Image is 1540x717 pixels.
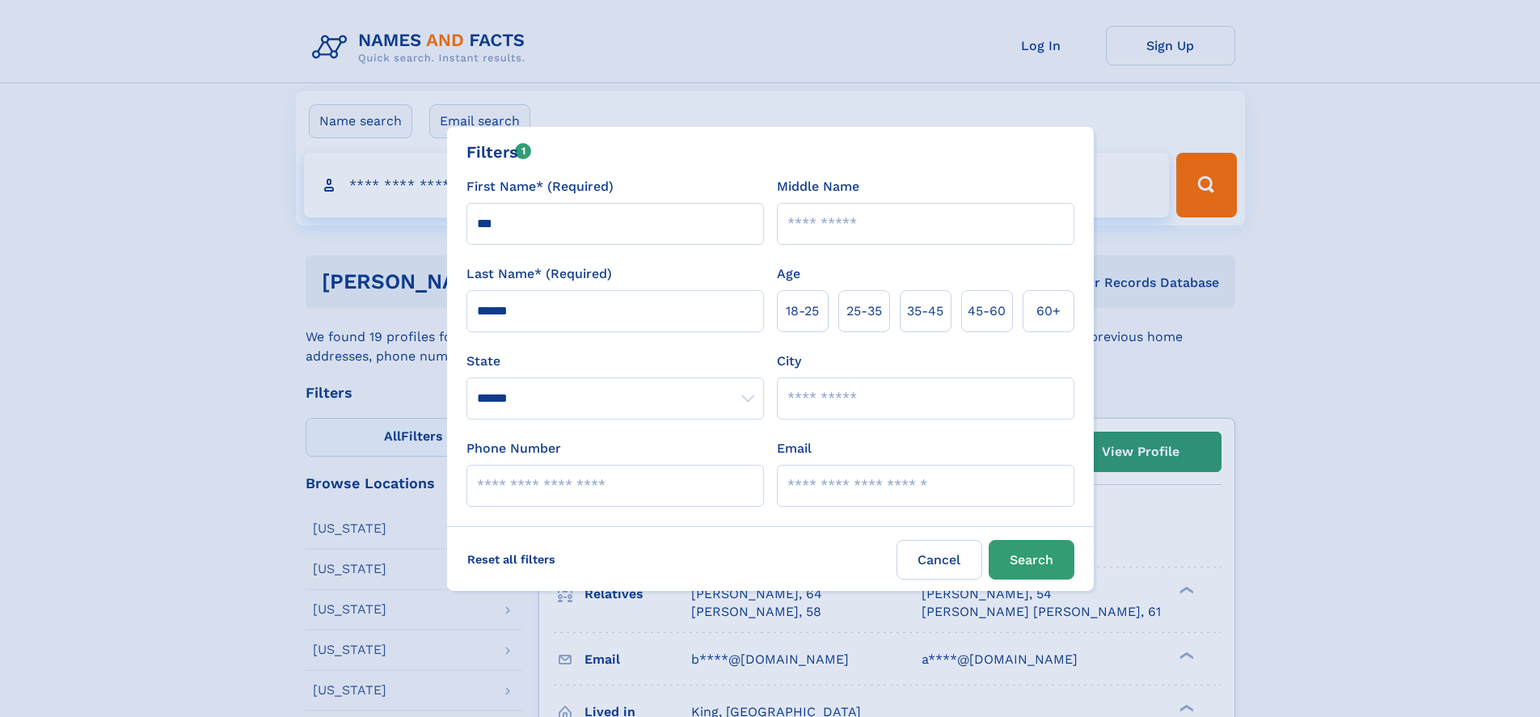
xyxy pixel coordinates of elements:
[466,264,612,284] label: Last Name* (Required)
[777,264,800,284] label: Age
[466,140,532,164] div: Filters
[466,177,614,196] label: First Name* (Required)
[777,352,801,371] label: City
[1036,302,1061,321] span: 60+
[786,302,819,321] span: 18‑25
[466,352,764,371] label: State
[777,439,812,458] label: Email
[846,302,882,321] span: 25‑35
[989,540,1074,580] button: Search
[777,177,859,196] label: Middle Name
[968,302,1006,321] span: 45‑60
[907,302,943,321] span: 35‑45
[457,540,566,579] label: Reset all filters
[897,540,982,580] label: Cancel
[466,439,561,458] label: Phone Number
